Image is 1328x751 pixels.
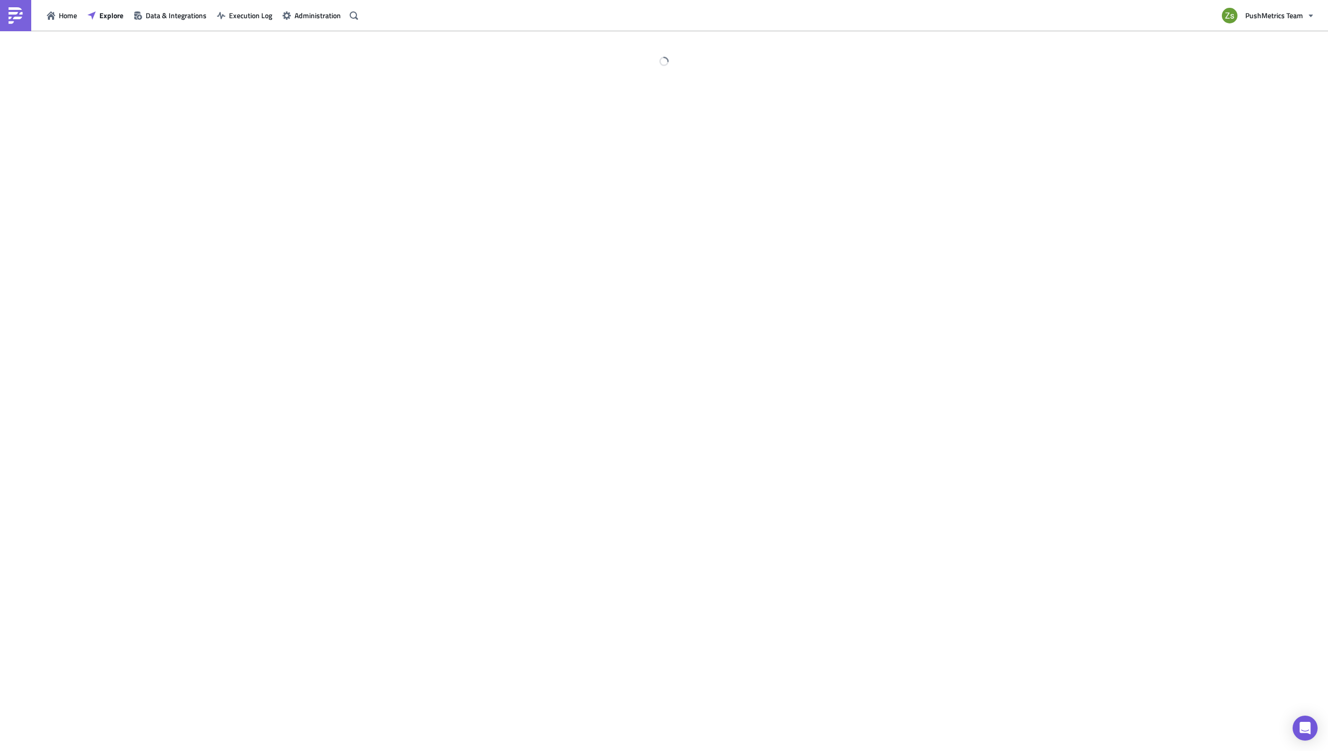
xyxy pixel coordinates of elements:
[7,7,24,24] img: PushMetrics
[212,7,277,23] button: Execution Log
[82,7,129,23] button: Explore
[277,7,346,23] button: Administration
[146,10,207,21] span: Data & Integrations
[295,10,341,21] span: Administration
[1245,10,1303,21] span: PushMetrics Team
[1216,4,1320,27] button: PushMetrics Team
[99,10,123,21] span: Explore
[42,7,82,23] button: Home
[59,10,77,21] span: Home
[129,7,212,23] button: Data & Integrations
[1221,7,1238,24] img: Avatar
[229,10,272,21] span: Execution Log
[1293,716,1318,741] div: Open Intercom Messenger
